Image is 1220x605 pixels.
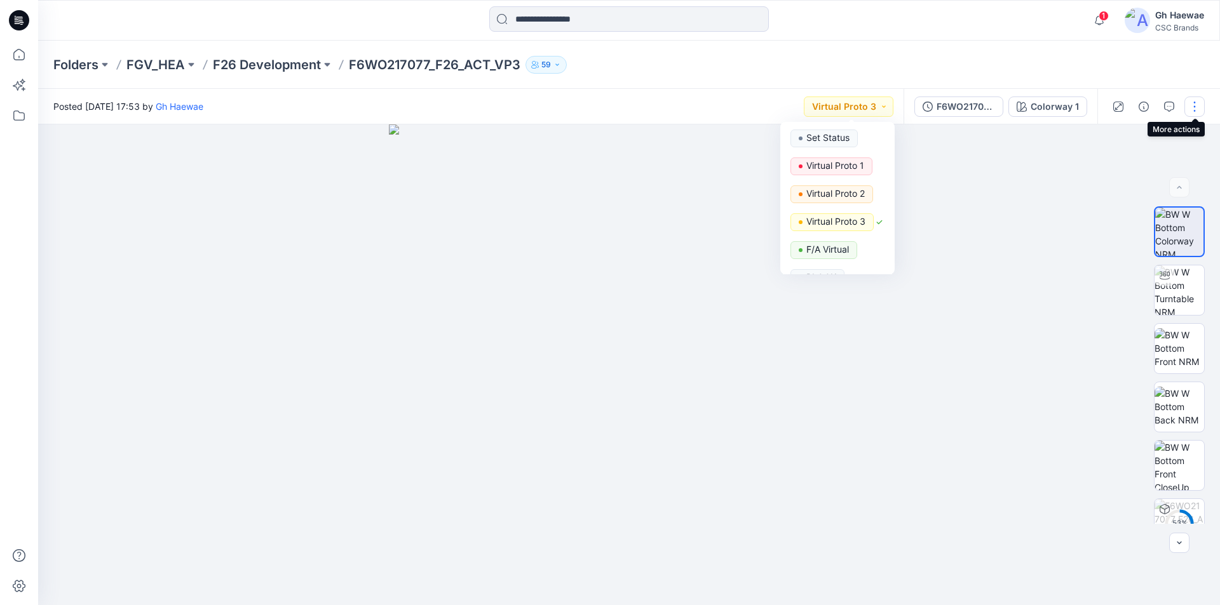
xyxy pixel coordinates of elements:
[1155,8,1204,23] div: Gh Haewae
[914,96,1003,117] button: F6WO217077_F26_ACT_VP4
[806,241,849,258] p: F/A Virtual
[349,56,520,74] p: F6WO217077_F26_ACT_VP3
[1134,96,1154,117] button: Details
[213,56,321,74] a: F26 Development
[1099,11,1109,21] span: 1
[806,213,865,230] p: Virtual Proto 3
[806,269,836,286] p: BLOCK
[1155,208,1203,256] img: BW W Bottom Colorway NRM
[937,100,995,114] div: F6WO217077_F26_ACT_VP4
[1155,387,1204,427] img: BW W Bottom Back NRM
[541,58,551,72] p: 59
[806,157,864,174] p: Virtual Proto 1
[1125,8,1150,33] img: avatar
[53,100,203,113] span: Posted [DATE] 17:53 by
[806,185,865,202] p: Virtual Proto 2
[1155,441,1204,490] img: BW W Bottom Front CloseUp NRM
[806,130,850,146] p: Set Status
[1008,96,1087,117] button: Colorway 1
[53,56,98,74] a: Folders
[525,56,567,74] button: 59
[1155,265,1204,315] img: BW W Bottom Turntable NRM
[389,124,870,605] img: eyJhbGciOiJIUzI1NiIsImtpZCI6IjAiLCJzbHQiOiJzZXMiLCJ0eXAiOiJKV1QifQ.eyJkYXRhIjp7InR5cGUiOiJzdG9yYW...
[1155,328,1204,368] img: BW W Bottom Front NRM
[156,101,203,112] a: Gh Haewae
[126,56,185,74] a: FGV_HEA
[1155,23,1204,32] div: CSC Brands
[1155,499,1204,548] img: F6WO217077_F26_ACT_VP4 Colorway 1
[1031,100,1079,114] div: Colorway 1
[1164,518,1195,529] div: 53 %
